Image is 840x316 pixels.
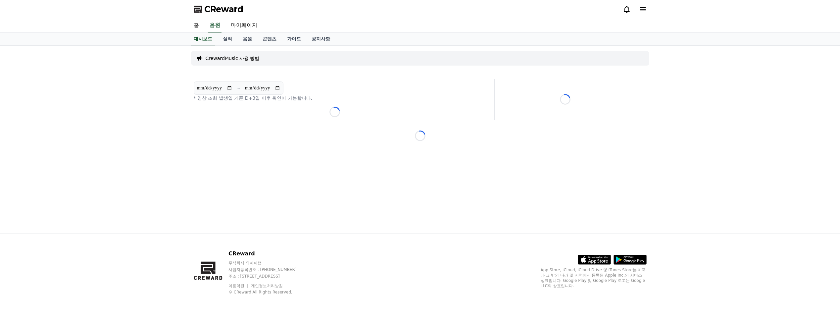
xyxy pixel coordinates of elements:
[194,4,243,15] a: CReward
[236,84,241,92] p: ~
[225,19,263,32] a: 마이페이지
[251,284,283,288] a: 개인정보처리방침
[282,33,306,45] a: 가이드
[191,33,215,45] a: 대시보드
[228,260,309,266] p: 주식회사 와이피랩
[228,284,249,288] a: 이용약관
[228,250,309,258] p: CReward
[228,290,309,295] p: © CReward All Rights Reserved.
[541,267,647,289] p: App Store, iCloud, iCloud Drive 및 iTunes Store는 미국과 그 밖의 나라 및 지역에서 등록된 Apple Inc.의 서비스 상표입니다. Goo...
[257,33,282,45] a: 콘텐츠
[206,55,260,62] a: CrewardMusic 사용 방법
[306,33,335,45] a: 공지사항
[228,267,309,272] p: 사업자등록번호 : [PHONE_NUMBER]
[188,19,204,32] a: 홈
[228,274,309,279] p: 주소 : [STREET_ADDRESS]
[194,95,476,101] p: * 영상 조회 발생일 기준 D+3일 이후 확인이 가능합니다.
[237,33,257,45] a: 음원
[218,33,237,45] a: 실적
[208,19,222,32] a: 음원
[204,4,243,15] span: CReward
